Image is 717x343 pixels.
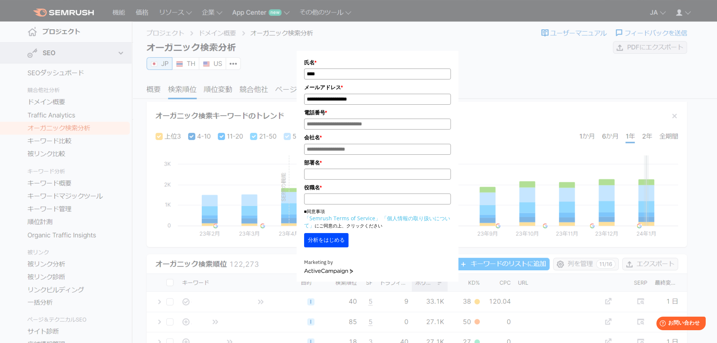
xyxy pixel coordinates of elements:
[304,159,451,167] label: 部署名
[650,314,709,335] iframe: Help widget launcher
[304,208,451,229] p: ■同意事項 にご同意の上、クリックください
[304,215,381,222] a: 「Semrush Terms of Service」
[304,83,451,91] label: メールアドレス
[304,215,450,229] a: 「個人情報の取り扱いについて」
[304,108,451,117] label: 電話番号
[304,133,451,142] label: 会社名
[304,183,451,192] label: 役職名
[304,58,451,67] label: 氏名
[304,233,349,247] button: 分析をはじめる
[304,259,451,267] div: Marketing by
